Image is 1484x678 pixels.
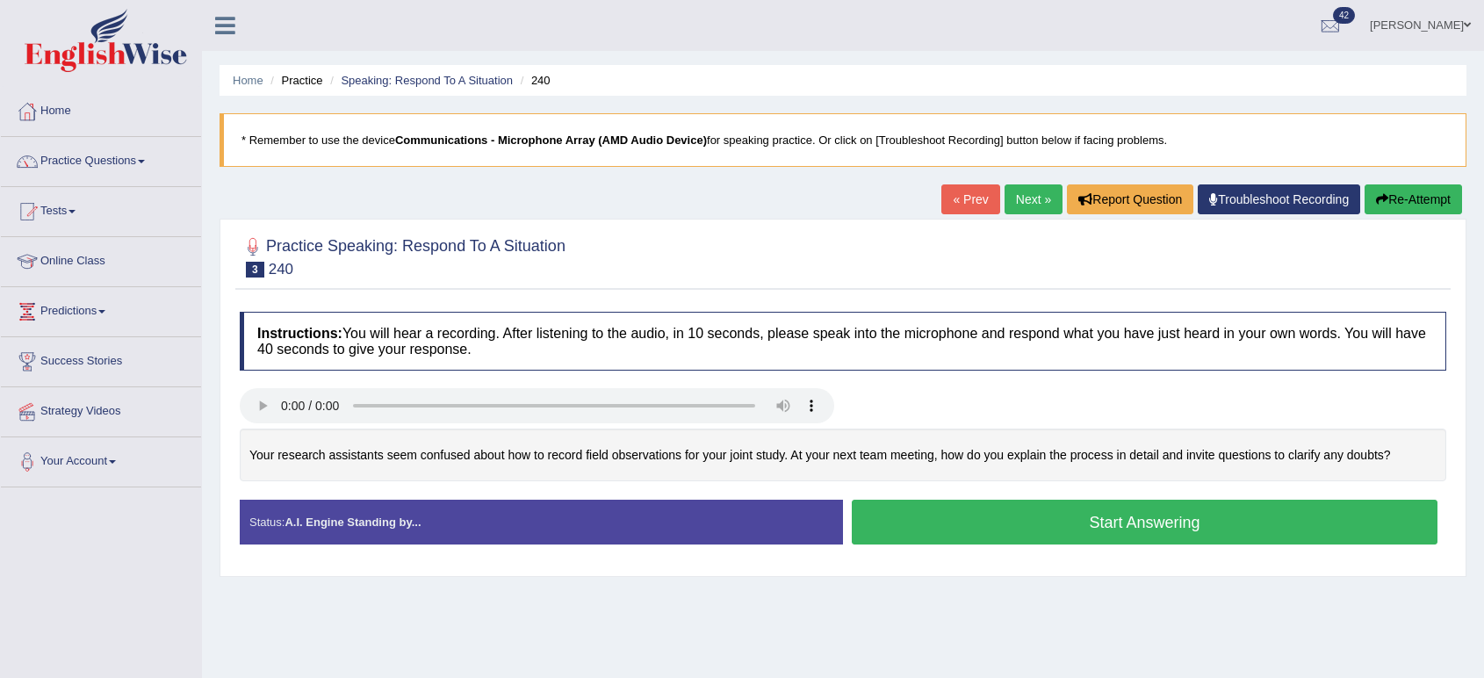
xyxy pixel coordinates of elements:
a: Success Stories [1,337,201,381]
strong: A.I. Engine Standing by... [285,516,421,529]
a: Your Account [1,437,201,481]
a: Troubleshoot Recording [1198,184,1360,214]
button: Re-Attempt [1365,184,1462,214]
div: Your research assistants seem confused about how to record field observations for your joint stud... [240,429,1446,482]
small: 240 [269,261,293,278]
a: Strategy Videos [1,387,201,431]
a: Predictions [1,287,201,331]
a: Home [233,74,263,87]
span: 3 [246,262,264,278]
span: 42 [1333,7,1355,24]
li: 240 [516,72,551,89]
blockquote: * Remember to use the device for speaking practice. Or click on [Troubleshoot Recording] button b... [220,113,1466,167]
a: Tests [1,187,201,231]
h2: Practice Speaking: Respond To A Situation [240,234,566,278]
a: Practice Questions [1,137,201,181]
a: Online Class [1,237,201,281]
div: Status: [240,500,843,545]
a: Next » [1005,184,1063,214]
b: Communications - Microphone Array (AMD Audio Device) [395,133,707,147]
button: Start Answering [852,500,1437,545]
li: Practice [266,72,322,89]
a: Speaking: Respond To A Situation [341,74,513,87]
a: « Prev [941,184,999,214]
h4: You will hear a recording. After listening to the audio, in 10 seconds, please speak into the mic... [240,312,1446,371]
a: Home [1,87,201,131]
b: Instructions: [257,326,342,341]
button: Report Question [1067,184,1193,214]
